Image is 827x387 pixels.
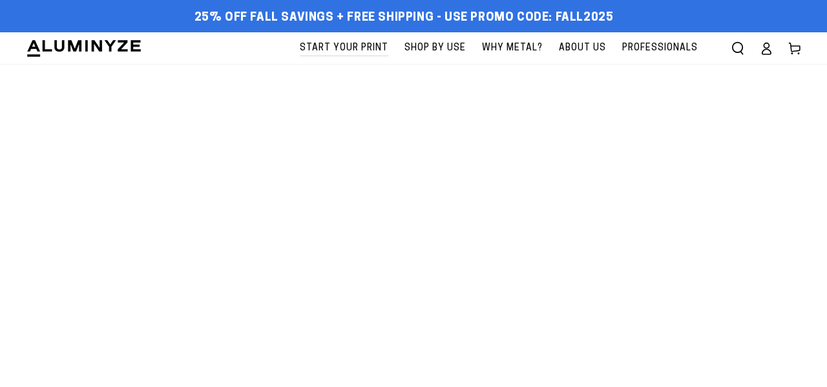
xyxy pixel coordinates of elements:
img: Aluminyze [26,39,142,58]
span: Professionals [622,40,698,56]
span: Start Your Print [300,40,388,56]
span: 25% off FALL Savings + Free Shipping - Use Promo Code: FALL2025 [194,11,614,25]
span: Shop By Use [404,40,466,56]
a: Professionals [616,32,704,64]
span: Why Metal? [482,40,543,56]
a: About Us [552,32,612,64]
a: Why Metal? [476,32,549,64]
a: Shop By Use [398,32,472,64]
span: About Us [559,40,606,56]
summary: Search our site [724,34,752,63]
a: Start Your Print [293,32,395,64]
